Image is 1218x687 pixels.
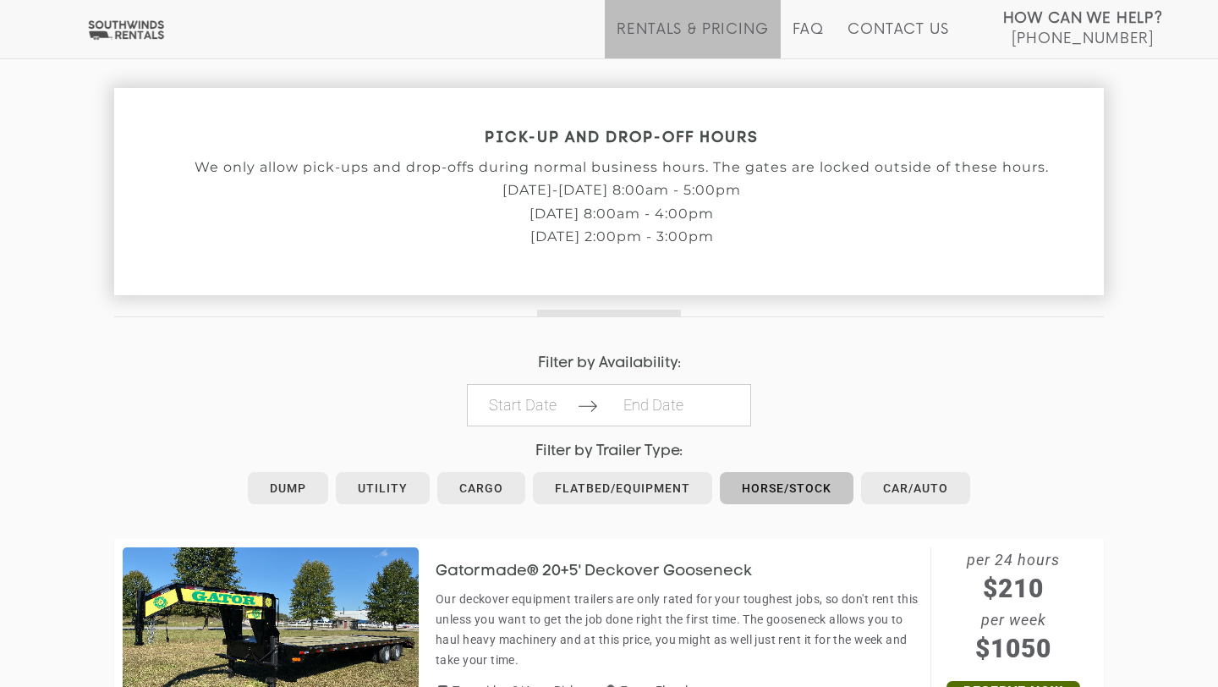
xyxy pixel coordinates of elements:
a: Utility [336,472,430,504]
a: Rentals & Pricing [617,21,768,58]
a: Dump [248,472,328,504]
img: Southwinds Rentals Logo [85,19,167,41]
span: $1050 [931,629,1095,668]
p: [DATE] 2:00pm - 3:00pm [114,229,1129,245]
strong: PICK-UP AND DROP-OFF HOURS [485,131,759,146]
a: How Can We Help? [PHONE_NUMBER] [1003,8,1163,46]
p: We only allow pick-ups and drop-offs during normal business hours. The gates are locked outside o... [114,160,1129,175]
a: Cargo [437,472,525,504]
strong: How Can We Help? [1003,10,1163,27]
h4: Filter by Availability: [114,355,1104,371]
a: Horse/Stock [720,472,853,504]
a: Car/Auto [861,472,970,504]
span: [PHONE_NUMBER] [1012,30,1154,47]
h3: Gatormade® 20+5' Deckover Gooseneck [436,563,777,580]
p: Our deckover equipment trailers are only rated for your toughest jobs, so don't rent this unless ... [436,589,922,670]
span: $210 [931,569,1095,607]
a: FAQ [793,21,825,58]
p: [DATE] 8:00am - 4:00pm [114,206,1129,222]
a: Flatbed/Equipment [533,472,712,504]
span: per 24 hours per week [931,547,1095,668]
p: [DATE]-[DATE] 8:00am - 5:00pm [114,183,1129,198]
a: Gatormade® 20+5' Deckover Gooseneck [436,563,777,577]
a: Contact Us [848,21,948,58]
h4: Filter by Trailer Type: [114,443,1104,459]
